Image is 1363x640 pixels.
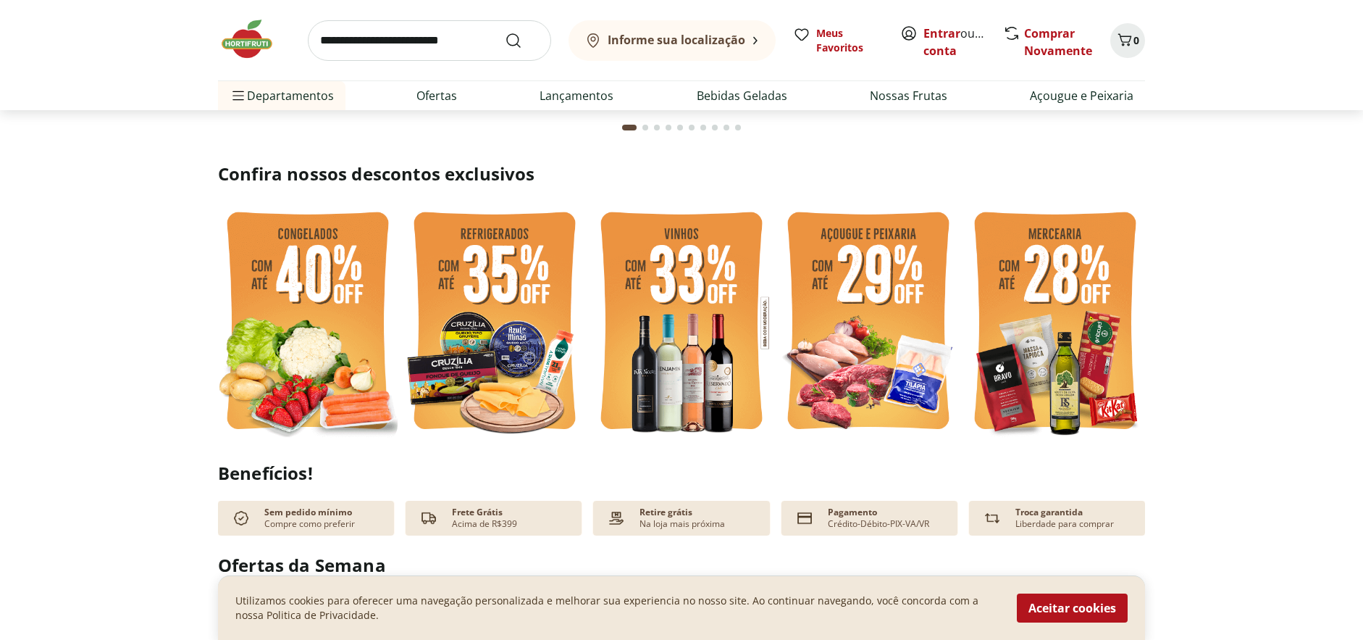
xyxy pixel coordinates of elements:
[218,463,1145,483] h2: Benefícios!
[639,507,692,518] p: Retire grátis
[452,507,503,518] p: Frete Grátis
[218,203,398,443] img: feira
[1017,594,1128,623] button: Aceitar cookies
[1024,25,1092,59] a: Comprar Novamente
[923,25,1003,59] a: Criar conta
[870,87,947,104] a: Nossas Frutas
[793,26,883,55] a: Meus Favoritos
[540,87,613,104] a: Lançamentos
[639,110,651,145] button: Go to page 2 from fs-carousel
[1015,518,1114,530] p: Liberdade para comprar
[816,26,883,55] span: Meus Favoritos
[218,17,290,61] img: Hortifruti
[218,553,1145,578] h2: Ofertas da Semana
[1030,87,1133,104] a: Açougue e Peixaria
[981,507,1004,530] img: Devolução
[697,87,787,104] a: Bebidas Geladas
[721,110,732,145] button: Go to page 9 from fs-carousel
[264,518,355,530] p: Compre como preferir
[663,110,674,145] button: Go to page 4 from fs-carousel
[697,110,709,145] button: Go to page 7 from fs-carousel
[405,203,584,443] img: refrigerados
[452,518,517,530] p: Acima de R$399
[923,25,988,59] span: ou
[686,110,697,145] button: Go to page 6 from fs-carousel
[923,25,960,41] a: Entrar
[230,78,334,113] span: Departamentos
[308,20,551,61] input: search
[828,518,929,530] p: Crédito-Débito-PIX-VA/VR
[779,203,958,443] img: açougue
[1015,507,1083,518] p: Troca garantida
[639,518,725,530] p: Na loja mais próxima
[592,203,771,443] img: vinho
[965,203,1145,443] img: mercearia
[619,110,639,145] button: Current page from fs-carousel
[709,110,721,145] button: Go to page 8 from fs-carousel
[569,20,776,61] button: Informe sua localização
[235,594,999,623] p: Utilizamos cookies para oferecer uma navegação personalizada e melhorar sua experiencia no nosso ...
[1133,33,1139,47] span: 0
[732,110,744,145] button: Go to page 10 from fs-carousel
[505,32,540,49] button: Submit Search
[416,87,457,104] a: Ofertas
[230,78,247,113] button: Menu
[651,110,663,145] button: Go to page 3 from fs-carousel
[605,507,628,530] img: payment
[828,507,877,518] p: Pagamento
[674,110,686,145] button: Go to page 5 from fs-carousel
[793,507,816,530] img: card
[264,507,352,518] p: Sem pedido mínimo
[218,162,1145,186] h2: Confira nossos descontos exclusivos
[1110,23,1145,58] button: Carrinho
[230,507,253,530] img: check
[608,32,745,48] b: Informe sua localização
[417,507,440,530] img: truck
